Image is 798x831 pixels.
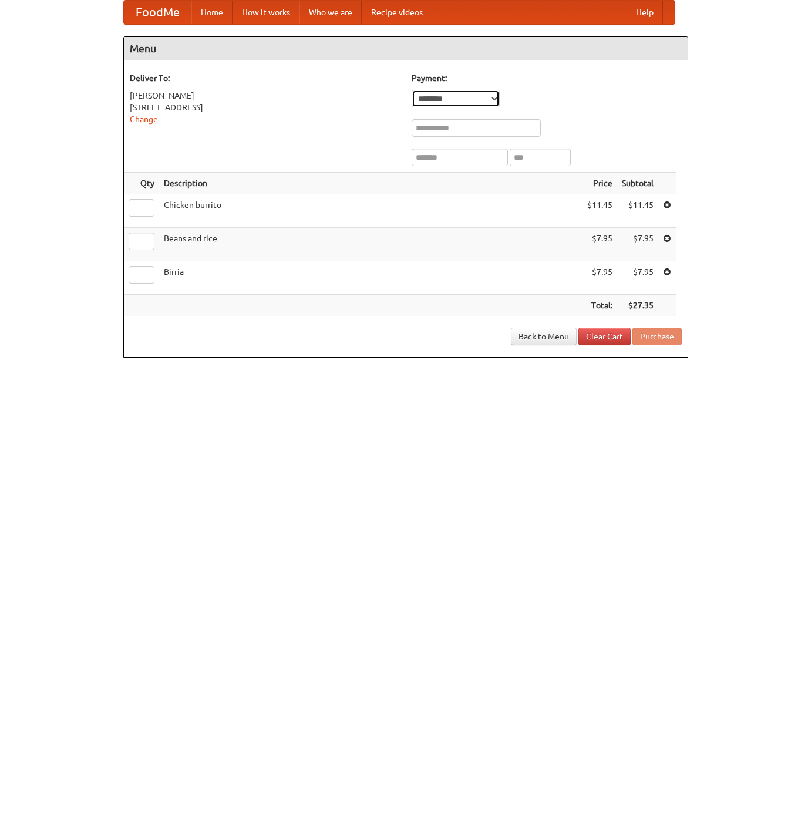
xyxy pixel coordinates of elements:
div: [PERSON_NAME] [130,90,400,102]
th: $27.35 [617,295,658,317]
a: Home [191,1,233,24]
a: Who we are [299,1,362,24]
td: $7.95 [617,261,658,295]
h4: Menu [124,37,688,60]
a: Clear Cart [578,328,631,345]
td: $7.95 [617,228,658,261]
th: Qty [124,173,159,194]
a: How it works [233,1,299,24]
div: [STREET_ADDRESS] [130,102,400,113]
a: FoodMe [124,1,191,24]
td: Beans and rice [159,228,582,261]
a: Change [130,115,158,124]
td: Birria [159,261,582,295]
h5: Payment: [412,72,682,84]
th: Total: [582,295,617,317]
a: Back to Menu [511,328,577,345]
th: Subtotal [617,173,658,194]
td: Chicken burrito [159,194,582,228]
a: Help [627,1,663,24]
td: $7.95 [582,228,617,261]
button: Purchase [632,328,682,345]
th: Description [159,173,582,194]
th: Price [582,173,617,194]
td: $11.45 [617,194,658,228]
td: $11.45 [582,194,617,228]
h5: Deliver To: [130,72,400,84]
a: Recipe videos [362,1,432,24]
td: $7.95 [582,261,617,295]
